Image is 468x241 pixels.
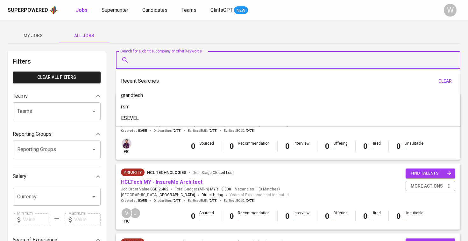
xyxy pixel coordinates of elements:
[199,146,214,152] div: -
[121,208,132,219] div: V
[230,212,234,221] b: 0
[333,210,348,221] div: Offering
[294,141,309,152] div: Interview
[238,216,270,222] div: -
[122,139,131,148] img: erwin@glints.com
[210,187,231,192] span: MYR 13,000
[234,7,248,14] span: NEW
[121,169,145,176] span: Priority
[202,193,223,197] span: Direct Hiring
[147,170,186,175] span: HCL Technologies
[254,187,257,192] span: 1
[285,142,290,151] b: 0
[363,212,368,221] b: 0
[76,6,89,14] a: Jobs
[13,92,28,100] p: Teams
[199,210,214,221] div: Sourced
[406,181,455,191] button: more actions
[372,146,381,152] div: -
[213,170,234,175] span: Closed Lost
[372,216,381,222] div: -
[62,32,106,40] span: All Jobs
[363,142,368,151] b: 0
[8,7,48,14] div: Superpowered
[121,92,143,99] p: grandtech
[173,128,181,133] span: [DATE]
[173,198,181,203] span: [DATE]
[209,128,217,133] span: [DATE]
[138,198,147,203] span: [DATE]
[175,187,231,192] span: Total Budget (All-In)
[11,32,55,40] span: My Jobs
[238,210,270,221] div: Recommendation
[411,170,451,177] span: find talents
[191,212,195,221] b: 0
[142,6,169,14] a: Candidates
[235,187,280,192] span: Vacancies ( 0 Matches )
[210,7,233,13] span: GlintsGPT
[13,90,101,102] div: Teams
[138,128,147,133] span: [DATE]
[325,142,330,151] b: 0
[89,192,98,201] button: Open
[191,142,195,151] b: 0
[224,198,255,203] span: Earliest ECJD :
[435,75,455,87] button: clear
[199,216,214,222] div: -
[13,170,101,183] div: Salary
[294,146,309,152] div: -
[102,6,130,14] a: Superhunter
[13,56,101,66] h6: Filters
[246,128,255,133] span: [DATE]
[181,7,196,13] span: Teams
[89,145,98,154] button: Open
[13,130,52,138] p: Reporting Groups
[150,187,168,192] span: SGD 2,462
[74,213,101,226] input: Value
[405,141,423,152] div: Unsuitable
[372,141,381,152] div: Hired
[18,73,96,81] span: Clear All filters
[121,179,202,185] a: HCLTech MY - InsureMo Architect
[396,142,401,151] b: 0
[121,169,145,176] div: New Job received from Demand Team
[444,4,457,17] div: W
[121,138,132,155] div: pic
[76,7,88,13] b: Jobs
[396,212,401,221] b: 0
[210,6,248,14] a: GlintsGPT NEW
[188,128,217,133] span: Earliest EMD :
[49,5,58,15] img: app logo
[294,216,309,222] div: -
[121,192,195,198] span: [GEOGRAPHIC_DATA] ,
[230,192,290,198] span: Years of Experience not indicated.
[199,141,214,152] div: Sourced
[405,146,423,152] div: -
[209,198,217,203] span: [DATE]
[193,170,234,175] span: Deal Stage :
[23,213,49,226] input: Value
[238,141,270,152] div: Recommendation
[130,208,141,219] div: J
[121,103,130,111] p: rsm
[13,173,26,180] p: Salary
[411,182,443,190] span: more actions
[121,75,455,87] div: Recent Searches
[325,212,330,221] b: 0
[333,146,348,152] div: -
[246,198,255,203] span: [DATE]
[224,128,255,133] span: Earliest ECJD :
[121,208,132,224] div: pic
[13,72,101,83] button: Clear All filters
[153,128,181,133] span: Onboarding :
[405,216,423,222] div: -
[437,77,453,85] span: clear
[13,128,101,141] div: Reporting Groups
[89,107,98,116] button: Open
[121,187,168,192] span: Job Order Value
[188,198,217,203] span: Earliest EMD :
[230,142,234,151] b: 0
[294,210,309,221] div: Interview
[406,169,455,178] button: find talents
[121,128,147,133] span: Created at :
